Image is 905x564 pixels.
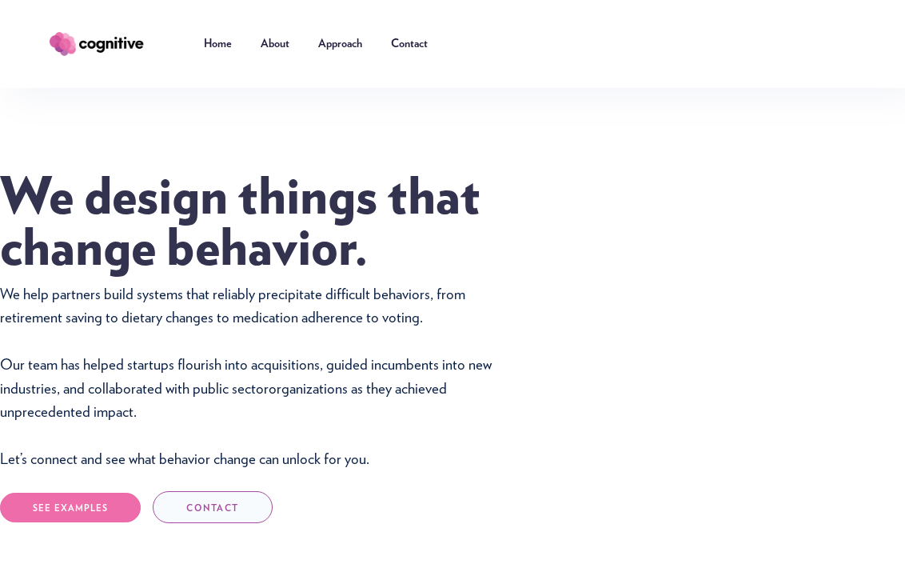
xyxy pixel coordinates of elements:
a: Home [189,20,246,68]
a: Approach [304,20,377,68]
a: home [46,29,169,59]
a: Contact [377,20,442,68]
a: About [246,20,304,68]
a: CONTACT [153,491,273,523]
